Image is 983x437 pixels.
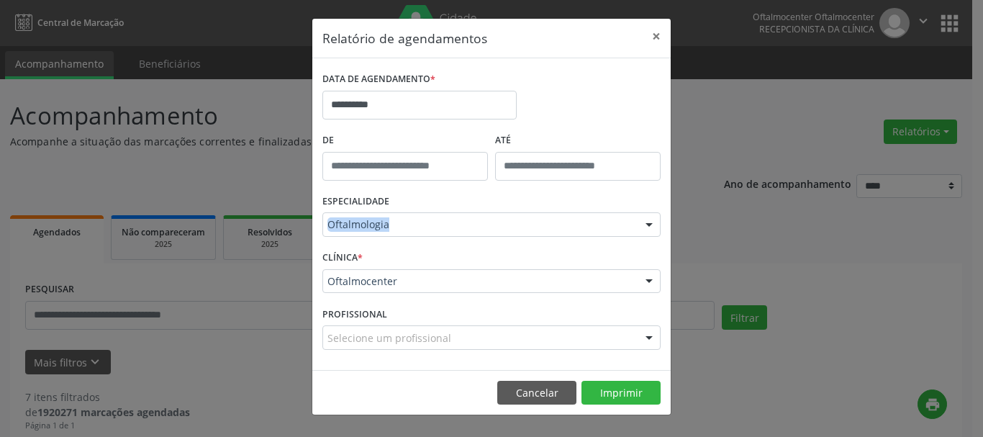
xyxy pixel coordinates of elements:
[581,381,661,405] button: Imprimir
[322,130,488,152] label: De
[322,247,363,269] label: CLÍNICA
[322,191,389,213] label: ESPECIALIDADE
[642,19,671,54] button: Close
[497,381,576,405] button: Cancelar
[327,274,631,289] span: Oftalmocenter
[322,68,435,91] label: DATA DE AGENDAMENTO
[495,130,661,152] label: ATÉ
[322,303,387,325] label: PROFISSIONAL
[322,29,487,48] h5: Relatório de agendamentos
[327,330,451,346] span: Selecione um profissional
[327,217,631,232] span: Oftalmologia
